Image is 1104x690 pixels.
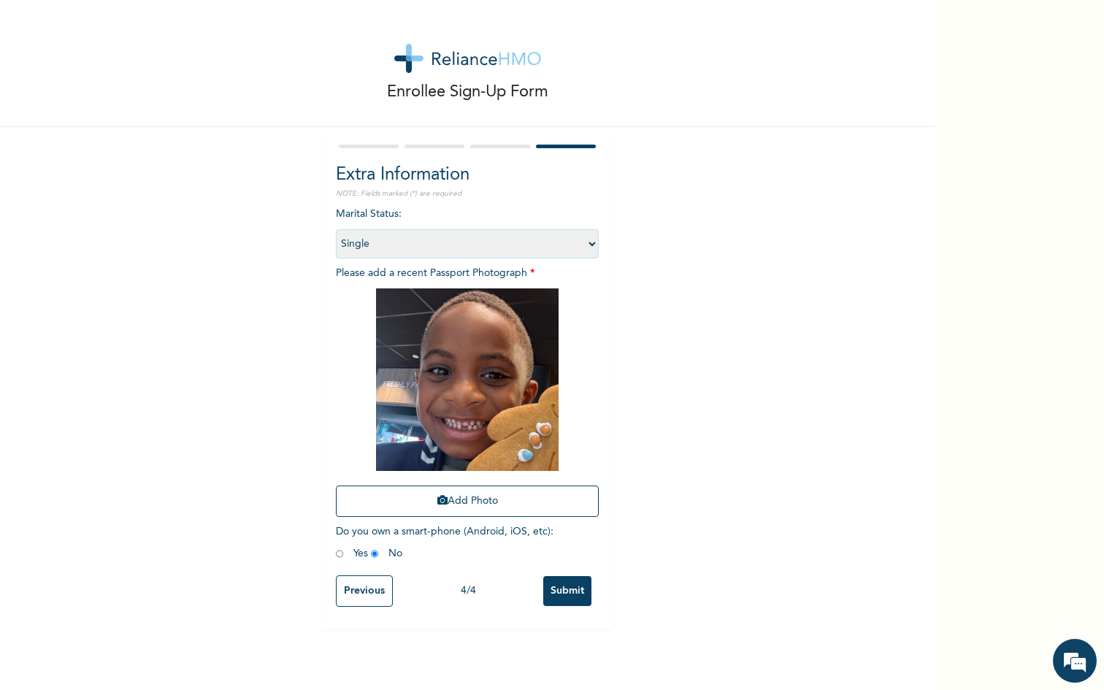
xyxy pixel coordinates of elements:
span: We're online! [85,207,202,354]
p: NOTE: Fields marked (*) are required [336,188,599,199]
h2: Extra Information [336,162,599,188]
div: Minimize live chat window [239,7,275,42]
textarea: Type your message and hit 'Enter' [7,444,278,495]
span: Please add a recent Passport Photograph [336,268,599,524]
span: Marital Status : [336,209,599,249]
button: Add Photo [336,486,599,517]
img: d_794563401_company_1708531726252_794563401 [27,73,59,110]
input: Submit [543,576,591,606]
input: Previous [336,575,393,607]
img: logo [394,44,541,73]
span: Do you own a smart-phone (Android, iOS, etc) : Yes No [336,526,553,559]
p: Enrollee Sign-Up Form [387,80,548,104]
div: 4 / 4 [393,583,543,599]
span: Conversation [7,521,143,531]
div: Chat with us now [76,82,245,101]
img: Crop [376,288,559,471]
div: FAQs [143,495,279,540]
